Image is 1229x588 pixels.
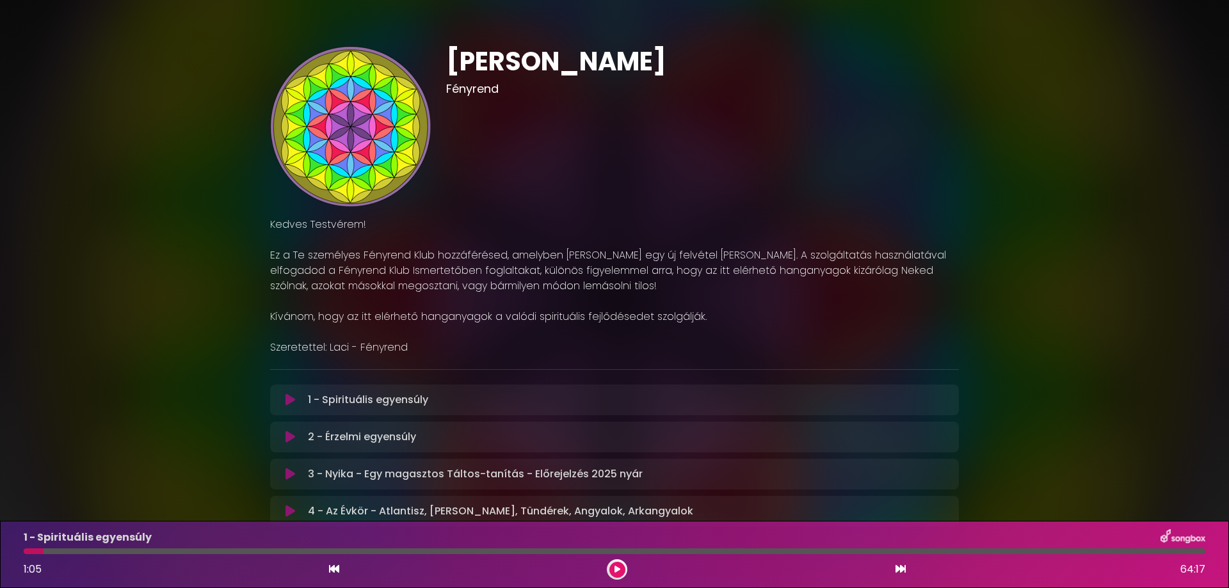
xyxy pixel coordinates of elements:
[308,429,416,445] p: 2 - Érzelmi egyensúly
[308,466,643,482] p: 3 - Nyika - Egy magasztos Táltos-tanítás - Előrejelzés 2025 nyár
[446,82,959,96] h3: Fényrend
[270,46,431,207] img: tZdHPxKtS5WkpfQ2P9l4
[270,248,959,294] p: Ez a Te személyes Fényrend Klub hozzáférésed, amelyben [PERSON_NAME] egy új felvétel [PERSON_NAME...
[1161,529,1205,546] img: songbox-logo-white.png
[308,504,693,519] p: 4 - Az Évkör - Atlantisz, [PERSON_NAME], Tündérek, Angyalok, Arkangyalok
[270,217,959,232] p: Kedves Testvérem!
[446,46,959,77] h1: [PERSON_NAME]
[308,392,428,408] p: 1 - Spirituális egyensúly
[24,562,42,576] span: 1:05
[270,340,959,355] p: Szeretettel: Laci - Fényrend
[1180,562,1205,577] span: 64:17
[24,530,152,545] p: 1 - Spirituális egyensúly
[270,309,959,324] p: Kívánom, hogy az itt elérhető hanganyagok a valódi spirituális fejlődésedet szolgálják.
